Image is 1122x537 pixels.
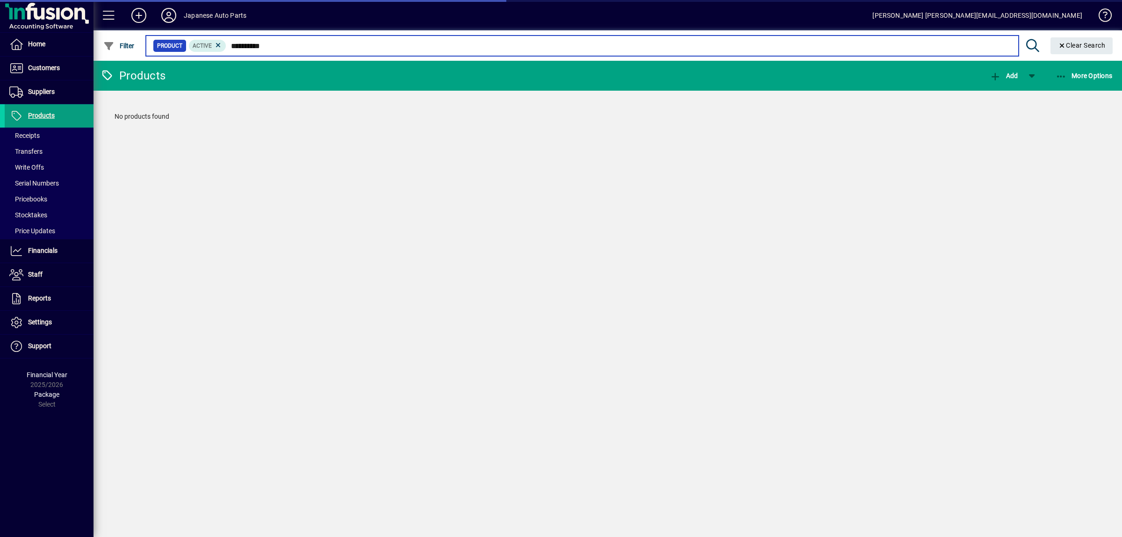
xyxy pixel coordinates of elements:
a: Settings [5,311,93,334]
span: Reports [28,294,51,302]
span: Transfers [9,148,43,155]
span: Add [990,72,1018,79]
a: Reports [5,287,93,310]
span: Support [28,342,51,350]
span: Products [28,112,55,119]
span: Financial Year [27,371,67,379]
span: Serial Numbers [9,179,59,187]
button: Clear [1050,37,1113,54]
span: Pricebooks [9,195,47,203]
span: Staff [28,271,43,278]
div: Japanese Auto Parts [184,8,246,23]
div: [PERSON_NAME] [PERSON_NAME][EMAIL_ADDRESS][DOMAIN_NAME] [872,8,1082,23]
a: Customers [5,57,93,80]
a: Support [5,335,93,358]
span: Price Updates [9,227,55,235]
span: Settings [28,318,52,326]
button: Add [987,67,1020,84]
span: Write Offs [9,164,44,171]
div: No products found [105,102,1110,131]
span: Financials [28,247,58,254]
button: Add [124,7,154,24]
a: Price Updates [5,223,93,239]
span: Product [157,41,182,50]
button: Filter [101,37,137,54]
a: Stocktakes [5,207,93,223]
span: Suppliers [28,88,55,95]
span: Clear Search [1058,42,1106,49]
a: Suppliers [5,80,93,104]
a: Serial Numbers [5,175,93,191]
span: Filter [103,42,135,50]
div: Products [101,68,165,83]
a: Pricebooks [5,191,93,207]
span: Stocktakes [9,211,47,219]
a: Receipts [5,128,93,143]
button: More Options [1053,67,1115,84]
mat-chip: Activation Status: Active [189,40,226,52]
a: Staff [5,263,93,286]
a: Knowledge Base [1092,2,1110,32]
span: More Options [1056,72,1113,79]
button: Profile [154,7,184,24]
a: Transfers [5,143,93,159]
a: Write Offs [5,159,93,175]
span: Customers [28,64,60,72]
span: Home [28,40,45,48]
a: Home [5,33,93,56]
span: Package [34,391,59,398]
span: Active [193,43,212,49]
a: Financials [5,239,93,263]
span: Receipts [9,132,40,139]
